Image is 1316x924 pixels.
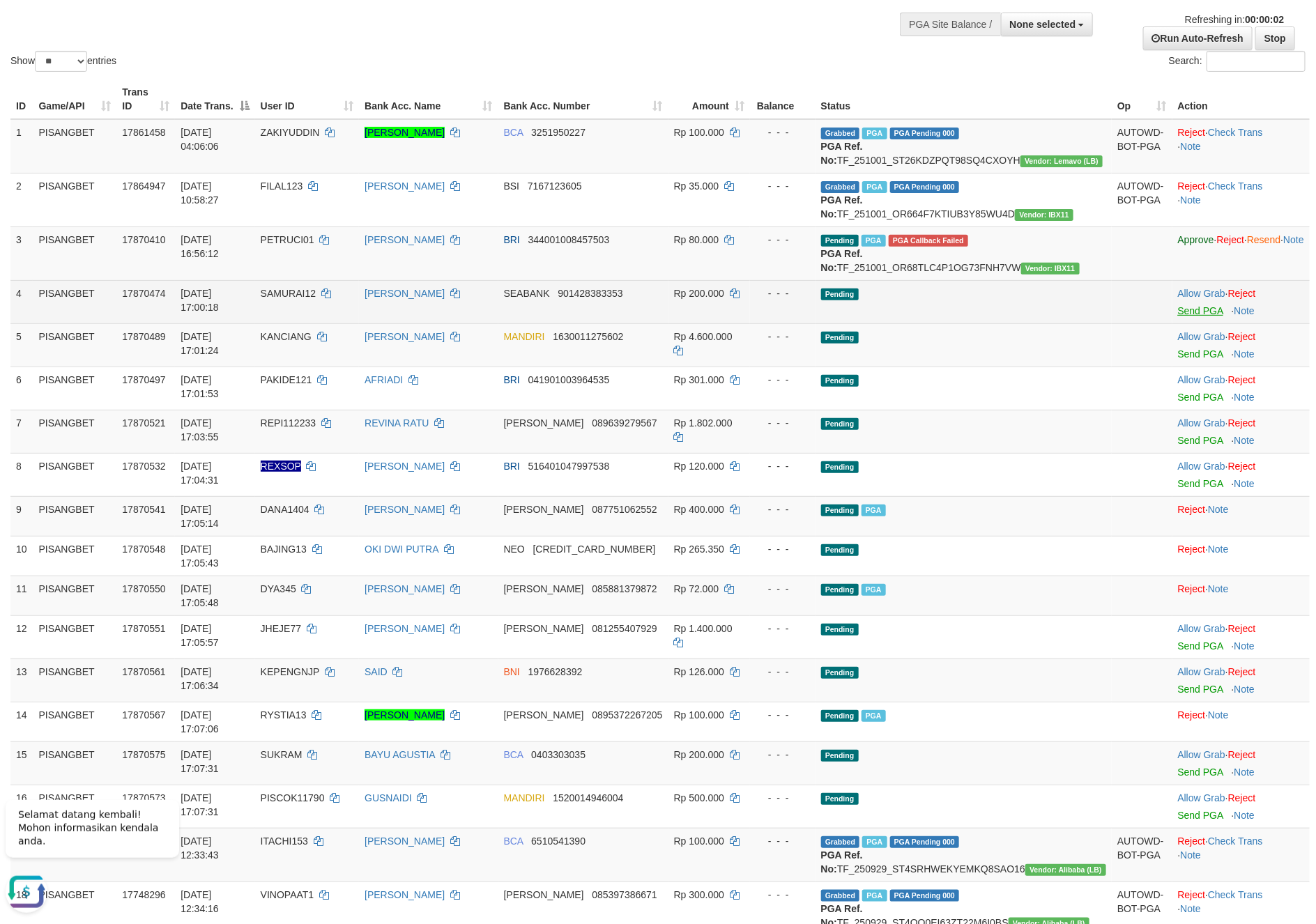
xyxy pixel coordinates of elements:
a: Stop [1255,26,1295,50]
span: Rp 100.000 [674,709,724,721]
a: Reject [1217,234,1245,245]
a: Note [1234,767,1255,778]
a: Approve [1178,234,1214,245]
td: 16 [10,785,33,828]
span: ZAKIYUDDIN [261,127,320,138]
td: · [1172,702,1310,741]
span: [PERSON_NAME] [504,583,584,594]
span: Copy 5859459402521297 to clipboard [533,544,656,555]
td: PISANGBET [33,496,116,536]
span: Pending [821,544,859,556]
span: 17864947 [122,180,165,192]
span: [DATE] 17:04:31 [181,461,219,486]
select: Showentries [35,51,87,72]
label: Show entries [10,51,116,72]
span: Copy 1976628392 to clipboard [528,666,583,677]
th: Op: activate to sort column ascending [1112,79,1172,119]
td: 9 [10,496,33,536]
span: 17870541 [122,504,165,515]
span: PAKIDE121 [261,374,312,385]
a: Note [1234,392,1255,403]
td: · [1172,536,1310,576]
a: Resend [1247,234,1280,245]
a: Send PGA [1178,478,1223,489]
a: Send PGA [1178,348,1223,360]
a: Reject [1228,331,1256,342]
a: [PERSON_NAME] [365,288,445,299]
a: REVINA RATU [365,417,429,429]
a: Reject [1228,749,1256,760]
a: Reject [1178,504,1206,515]
a: Send PGA [1178,810,1223,821]
span: Pending [821,375,859,387]
strong: 00:00:02 [1245,14,1284,25]
td: PISANGBET [33,410,116,453]
a: Reject [1178,180,1206,192]
a: Reject [1178,836,1206,847]
div: - - - [756,233,810,247]
td: · [1172,323,1310,367]
a: Note [1234,435,1255,446]
span: [DATE] 17:01:24 [181,331,219,356]
a: [PERSON_NAME] [365,583,445,594]
span: None selected [1010,19,1076,30]
th: User ID: activate to sort column ascending [255,79,359,119]
span: KEPENGNJP [261,666,320,677]
span: Marked by avkwilly [862,128,887,139]
span: 17870567 [122,709,165,721]
td: PISANGBET [33,536,116,576]
td: · [1172,410,1310,453]
a: Run Auto-Refresh [1143,26,1253,50]
span: · [1178,331,1228,342]
span: · [1178,461,1228,472]
td: · · [1172,119,1310,174]
a: Check Trans [1208,180,1263,192]
input: Search: [1207,51,1306,72]
td: TF_251001_OR68TLC4P1OG73FNH7VW [816,226,1112,280]
span: Rp 35.000 [674,180,719,192]
a: Reject [1228,623,1256,634]
td: · · · [1172,226,1310,280]
td: 6 [10,367,33,410]
div: - - - [756,373,810,387]
span: Rp 301.000 [674,374,724,385]
div: PGA Site Balance / [900,13,1000,36]
a: Check Trans [1208,127,1263,138]
a: Note [1234,640,1255,652]
span: [DATE] 17:07:31 [181,749,219,774]
span: · [1178,623,1228,634]
span: Nama rekening ada tanda titik/strip, harap diedit [261,461,301,472]
div: - - - [756,286,810,300]
td: 13 [10,659,33,702]
span: [DATE] 17:05:14 [181,504,219,529]
td: PISANGBET [33,785,116,828]
span: [PERSON_NAME] [504,623,584,634]
a: [PERSON_NAME] [365,709,445,721]
td: 8 [10,453,33,496]
a: Note [1180,849,1201,861]
span: Marked by avkrizkynain [862,505,886,516]
span: FILAL123 [261,180,303,192]
span: Pending [821,750,859,762]
a: Note [1234,684,1255,695]
span: Marked by avkrizkynain [862,710,886,722]
a: Note [1283,234,1304,245]
span: [PERSON_NAME] [504,417,584,429]
td: TF_251001_ST26KDZPQT98SQ4CXOYH [816,119,1112,174]
span: PETRUCI01 [261,234,314,245]
td: · [1172,280,1310,323]
span: PGA Error [889,235,968,247]
a: GUSNAIDI [365,792,412,803]
span: KANCIANG [261,331,312,342]
div: - - - [756,708,810,722]
div: - - - [756,582,810,596]
td: 5 [10,323,33,367]
span: Vendor URL: https://dashboard.q2checkout.com/secure [1020,155,1103,167]
td: PISANGBET [33,741,116,785]
span: Rp 200.000 [674,749,724,760]
a: Note [1234,478,1255,489]
a: BAYU AGUSTIA [365,749,435,760]
td: · [1172,453,1310,496]
td: PISANGBET [33,226,116,280]
div: - - - [756,665,810,679]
